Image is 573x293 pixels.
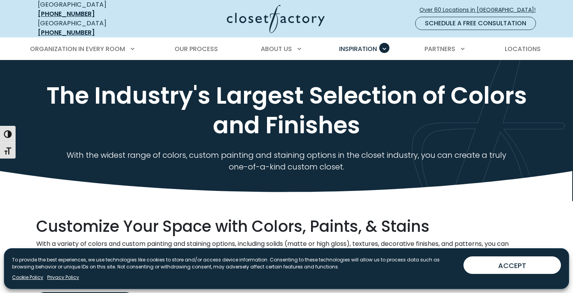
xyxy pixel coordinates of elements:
span: Our Process [175,44,218,53]
button: ACCEPT [463,256,561,274]
img: Closet Factory Logo [227,5,325,33]
span: With the widest range of colors, custom painting and staining options in the closet industry, you... [67,150,506,172]
span: Inspiration [339,44,377,53]
div: [GEOGRAPHIC_DATA] [38,19,151,37]
a: [PHONE_NUMBER] [38,9,95,18]
a: Cookie Policy [12,274,43,281]
span: Organization in Every Room [30,44,125,53]
h1: The Industry's Largest Selection of Colors and Finishes [36,81,537,140]
a: [PHONE_NUMBER] [38,28,95,37]
span: Partners [424,44,455,53]
a: Schedule a Free Consultation [415,17,536,30]
p: With a variety of colors and custom painting and staining options, including solids (matte or hig... [36,239,537,258]
span: Locations [505,44,541,53]
a: Over 60 Locations in [GEOGRAPHIC_DATA]! [419,3,542,17]
h5: Customize Your Space with Colors, Paints, & Stains [36,217,537,236]
span: About Us [261,44,292,53]
a: Privacy Policy [47,274,79,281]
span: Over 60 Locations in [GEOGRAPHIC_DATA]! [419,6,542,14]
p: To provide the best experiences, we use technologies like cookies to store and/or access device i... [12,256,457,270]
nav: Primary Menu [25,38,548,60]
